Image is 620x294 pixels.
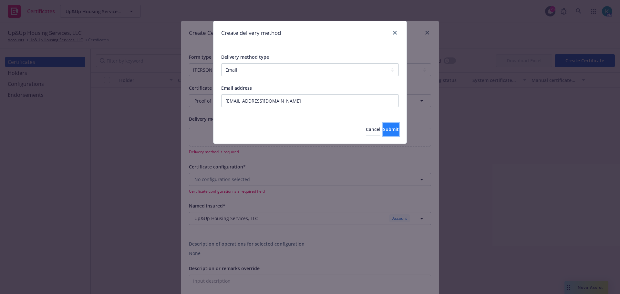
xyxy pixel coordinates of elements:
[383,126,399,132] span: Submit
[366,126,380,132] span: Cancel
[221,54,269,60] span: Delivery method type
[383,123,399,136] button: Submit
[366,123,380,136] button: Cancel
[221,94,399,107] input: Email address
[391,29,399,36] a: close
[221,29,281,37] h1: Create delivery method
[221,85,252,91] span: Email address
